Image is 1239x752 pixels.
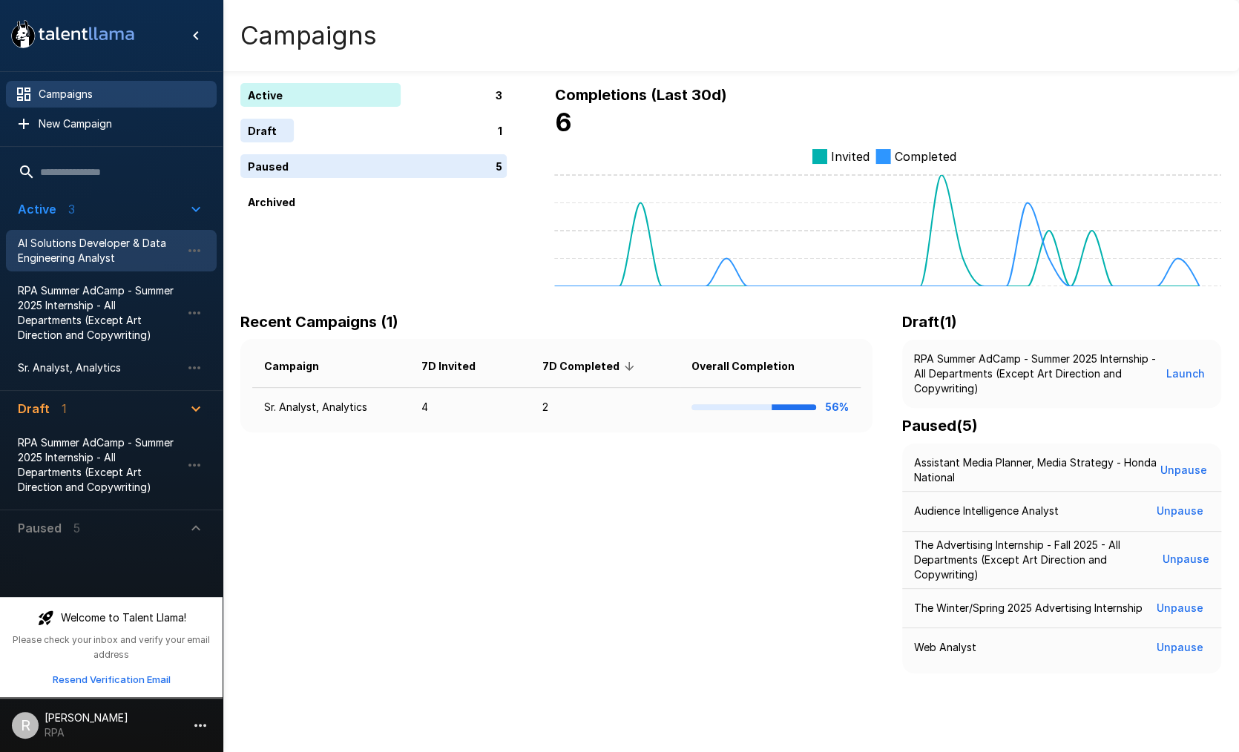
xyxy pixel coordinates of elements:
button: Unpause [1151,634,1209,662]
b: Paused ( 5 ) [902,417,978,435]
p: The Advertising Internship - Fall 2025 - All Departments (Except Art Direction and Copywriting) [914,538,1162,582]
b: Completions (Last 30d) [554,86,726,104]
td: Sr. Analyst, Analytics [252,388,410,427]
b: 56% [825,400,849,413]
b: Draft ( 1 ) [902,313,957,331]
button: Unpause [1151,595,1209,622]
b: 6 [554,107,571,137]
p: Assistant Media Planner, Media Strategy - Honda National [914,455,1157,485]
p: RPA Summer AdCamp - Summer 2025 Internship - All Departments (Except Art Direction and Copywriting) [914,352,1162,396]
p: 5 [495,159,502,174]
button: Unpause [1162,546,1209,573]
p: Audience Intelligence Analyst [914,504,1059,518]
h4: Campaigns [240,20,377,51]
button: Unpause [1157,457,1209,484]
button: Launch [1162,360,1209,388]
span: 7D Completed [542,357,639,375]
p: 3 [495,88,502,103]
b: Recent Campaigns (1) [240,313,398,331]
p: 1 [497,123,502,139]
p: The Winter/Spring 2025 Advertising Internship [914,601,1143,616]
td: 4 [410,388,530,427]
p: Web Analyst [914,640,976,655]
span: Campaign [264,357,338,375]
td: 2 [530,388,680,427]
span: Overall Completion [691,357,814,375]
span: 7D Invited [421,357,495,375]
button: Unpause [1151,498,1209,525]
